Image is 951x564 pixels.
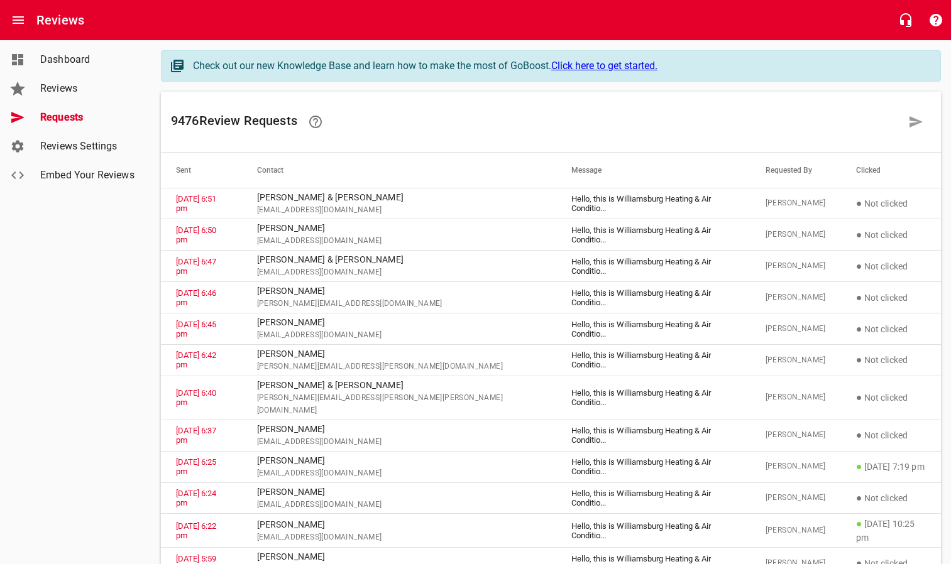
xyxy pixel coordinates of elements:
[551,60,657,72] a: Click here to get started.
[176,388,216,407] a: [DATE] 6:40 pm
[556,514,750,548] td: Hello, this is Williamsburg Heating & Air Conditio ...
[257,298,541,310] span: [PERSON_NAME][EMAIL_ADDRESS][DOMAIN_NAME]
[856,390,926,405] p: Not clicked
[40,139,136,154] span: Reviews Settings
[176,320,216,339] a: [DATE] 6:45 pm
[556,376,750,420] td: Hello, this is Williamsburg Heating & Air Conditio ...
[257,361,541,373] span: [PERSON_NAME][EMAIL_ADDRESS][PERSON_NAME][DOMAIN_NAME]
[556,219,750,251] td: Hello, this is Williamsburg Heating & Air Conditio ...
[856,290,926,305] p: Not clicked
[766,492,826,504] span: [PERSON_NAME]
[766,229,826,241] span: [PERSON_NAME]
[766,429,826,442] span: [PERSON_NAME]
[556,282,750,313] td: Hello, this is Williamsburg Heating & Air Conditio ...
[257,454,541,467] p: [PERSON_NAME]
[257,222,541,235] p: [PERSON_NAME]
[257,204,541,217] span: [EMAIL_ADDRESS][DOMAIN_NAME]
[556,451,750,482] td: Hello, this is Williamsburg Heating & Air Conditio ...
[176,257,216,276] a: [DATE] 6:47 pm
[257,392,541,417] span: [PERSON_NAME][EMAIL_ADDRESS][PERSON_NAME][PERSON_NAME][DOMAIN_NAME]
[257,253,541,266] p: [PERSON_NAME] & [PERSON_NAME]
[856,492,862,504] span: ●
[257,467,541,480] span: [EMAIL_ADDRESS][DOMAIN_NAME]
[257,531,541,544] span: [EMAIL_ADDRESS][DOMAIN_NAME]
[856,460,862,472] span: ●
[176,288,216,307] a: [DATE] 6:46 pm
[856,518,862,529] span: ●
[856,323,862,335] span: ●
[856,428,926,443] p: Not clicked
[176,521,216,540] a: [DATE] 6:22 pm
[750,153,841,188] th: Requested By
[856,516,926,545] p: [DATE] 10:25 pm
[257,550,541,563] p: [PERSON_NAME]
[891,5,921,35] button: Live Chat
[766,524,826,537] span: [PERSON_NAME]
[40,110,136,125] span: Requests
[257,316,541,329] p: [PERSON_NAME]
[176,350,216,369] a: [DATE] 6:42 pm
[556,188,750,219] td: Hello, this is Williamsburg Heating & Air Conditio ...
[40,168,136,183] span: Embed Your Reviews
[766,391,826,404] span: [PERSON_NAME]
[257,347,541,361] p: [PERSON_NAME]
[856,227,926,242] p: Not clicked
[3,5,33,35] button: Open drawer
[856,229,862,241] span: ●
[556,153,750,188] th: Message
[257,423,541,436] p: [PERSON_NAME]
[901,107,931,137] a: Request a review
[242,153,556,188] th: Contact
[257,499,541,511] span: [EMAIL_ADDRESS][DOMAIN_NAME]
[257,235,541,247] span: [EMAIL_ADDRESS][DOMAIN_NAME]
[556,482,750,514] td: Hello, this is Williamsburg Heating & Air Conditio ...
[171,107,901,137] h6: 9476 Review Request s
[856,491,926,506] p: Not clicked
[36,10,84,30] h6: Reviews
[856,354,862,366] span: ●
[556,420,750,451] td: Hello, this is Williamsburg Heating & Air Conditio ...
[856,197,862,209] span: ●
[556,251,750,282] td: Hello, this is Williamsburg Heating & Air Conditio ...
[176,489,216,507] a: [DATE] 6:24 pm
[176,457,216,476] a: [DATE] 6:25 pm
[300,107,331,137] a: Learn how requesting reviews can improve your online presence
[257,329,541,342] span: [EMAIL_ADDRESS][DOMAIN_NAME]
[176,225,216,244] a: [DATE] 6:50 pm
[856,429,862,441] span: ●
[193,58,928,73] div: Check out our new Knowledge Base and learn how to make the most of GoBoost.
[257,485,541,499] p: [PERSON_NAME]
[176,426,216,445] a: [DATE] 6:37 pm
[856,259,926,274] p: Not clicked
[841,153,941,188] th: Clicked
[257,379,541,392] p: [PERSON_NAME] & [PERSON_NAME]
[257,436,541,448] span: [EMAIL_ADDRESS][DOMAIN_NAME]
[921,5,951,35] button: Support Portal
[556,345,750,376] td: Hello, this is Williamsburg Heating & Air Conditio ...
[161,153,242,188] th: Sent
[766,197,826,210] span: [PERSON_NAME]
[766,354,826,367] span: [PERSON_NAME]
[856,391,862,403] span: ●
[257,285,541,298] p: [PERSON_NAME]
[766,323,826,335] span: [PERSON_NAME]
[856,196,926,211] p: Not clicked
[856,291,862,303] span: ●
[40,52,136,67] span: Dashboard
[856,322,926,337] p: Not clicked
[556,313,750,345] td: Hello, this is Williamsburg Heating & Air Conditio ...
[766,260,826,273] span: [PERSON_NAME]
[257,191,541,204] p: [PERSON_NAME] & [PERSON_NAME]
[856,260,862,272] span: ●
[856,459,926,474] p: [DATE] 7:19 pm
[766,291,826,304] span: [PERSON_NAME]
[40,81,136,96] span: Reviews
[257,266,541,279] span: [EMAIL_ADDRESS][DOMAIN_NAME]
[856,352,926,367] p: Not clicked
[257,518,541,531] p: [PERSON_NAME]
[766,460,826,473] span: [PERSON_NAME]
[176,194,216,213] a: [DATE] 6:51 pm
